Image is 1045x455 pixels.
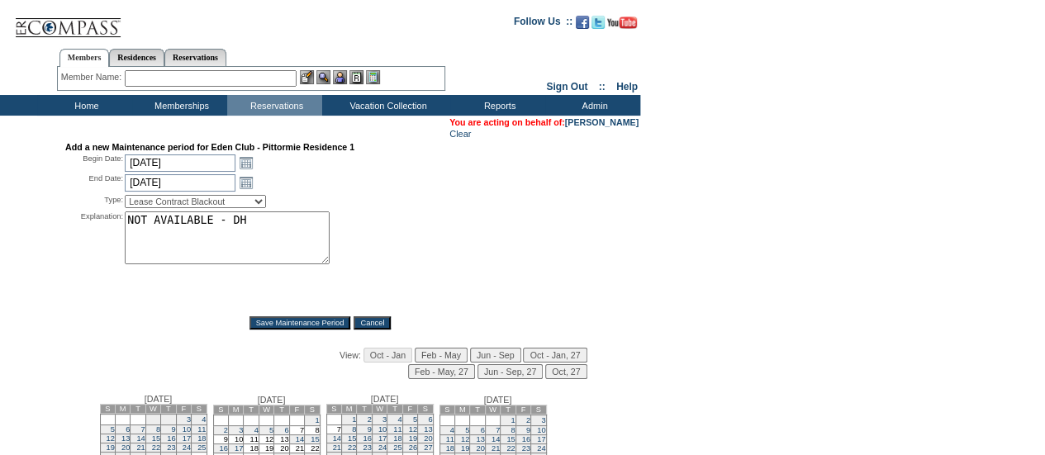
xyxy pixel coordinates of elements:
input: Oct - Jan, 27 [523,348,587,363]
a: 26 [409,443,417,452]
td: T [470,405,485,415]
a: 23 [363,443,371,452]
a: 2 [224,426,228,434]
a: Sign Out [546,81,587,92]
a: 13 [476,435,484,443]
td: Vacation Collection [322,95,450,116]
a: 1 [315,416,319,424]
a: 12 [409,425,417,434]
input: Oct - Jan [363,348,412,363]
a: 20 [424,434,432,443]
a: 12 [107,434,115,443]
td: 18 [244,444,259,453]
a: 19 [107,443,115,452]
a: Residences [109,49,164,66]
a: 11 [197,425,206,434]
input: Oct, 27 [545,364,587,379]
a: 10 [537,426,545,434]
a: 10 [183,425,191,434]
td: 19 [259,444,273,453]
a: 4 [397,415,401,424]
td: F [289,405,304,415]
td: S [418,405,433,414]
a: Open the calendar popup. [237,173,255,192]
td: 8 [305,426,320,435]
span: :: [599,81,606,92]
input: Feb - May [415,348,468,363]
a: 23 [167,443,175,452]
a: Members [59,49,110,67]
td: W [259,405,273,415]
a: 9 [368,425,372,434]
a: 6 [481,426,485,434]
a: 14 [333,434,341,443]
td: W [485,405,500,415]
a: 16 [220,444,228,453]
a: 7 [496,426,500,434]
img: Follow us on Twitter [591,16,605,29]
a: 4 [202,415,206,424]
div: Explanation: [65,211,123,305]
a: Reservations [164,49,226,66]
td: T [274,405,289,415]
a: 5 [465,426,469,434]
a: Clear [449,129,471,139]
td: 7 [326,425,341,434]
img: Subscribe to our YouTube Channel [607,17,637,29]
td: Follow Us :: [514,14,572,34]
td: 10 [228,435,243,444]
a: 1 [511,416,515,424]
a: 15 [506,435,515,443]
td: S [192,405,207,414]
a: 21 [492,444,500,453]
td: M [115,405,130,414]
a: 2 [526,416,530,424]
a: 3 [541,416,545,424]
td: 22 [305,444,320,453]
img: Reservations [349,70,363,84]
a: 23 [522,444,530,453]
a: 8 [511,426,515,434]
td: S [326,405,341,414]
a: 8 [352,425,356,434]
span: [DATE] [371,394,399,404]
a: 7 [141,425,145,434]
a: 5 [269,426,273,434]
a: 21 [136,443,145,452]
a: 3 [187,415,191,424]
span: View: [340,350,361,360]
a: 24 [183,443,191,452]
a: 15 [311,435,319,443]
a: Follow us on Twitter [591,21,605,31]
a: 16 [363,434,371,443]
td: M [228,405,243,415]
span: [DATE] [145,394,173,404]
td: Reservations [227,95,322,116]
div: End Date: [65,173,123,192]
td: Memberships [132,95,227,116]
td: F [402,405,417,414]
a: 1 [352,415,356,424]
a: 19 [409,434,417,443]
a: 12 [461,435,469,443]
a: 11 [393,425,401,434]
td: W [372,405,387,414]
a: 5 [111,425,115,434]
span: You are acting on behalf of: [449,117,639,127]
a: 3 [239,426,243,434]
a: 17 [378,434,387,443]
img: b_calculator.gif [366,70,380,84]
td: 1 [145,415,160,425]
a: 16 [522,435,530,443]
img: Become our fan on Facebook [576,16,589,29]
a: 16 [167,434,175,443]
a: 14 [492,435,500,443]
td: 21 [289,444,304,453]
a: 21 [333,443,341,452]
a: 25 [393,443,401,452]
a: 6 [284,426,288,434]
td: T [161,405,176,414]
a: Become our fan on Facebook [576,21,589,31]
input: Feb - May, 27 [408,364,475,379]
a: 9 [171,425,175,434]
